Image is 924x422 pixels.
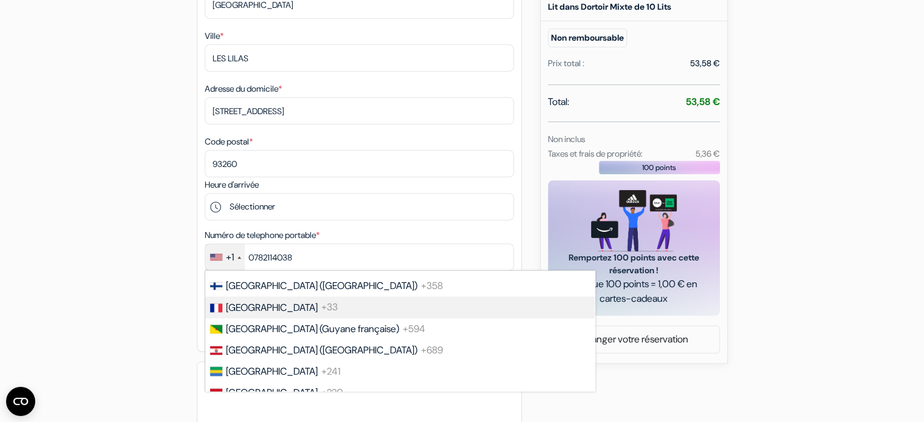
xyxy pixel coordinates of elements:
[205,135,253,148] label: Code postal
[549,328,719,351] a: Changer votre réservation
[642,162,676,173] span: 100 points
[205,229,320,242] label: Numéro de telephone portable
[563,277,705,306] span: Chaque 100 points = 1,00 € en cartes-cadeaux
[690,57,720,70] div: 53,58 €
[548,134,585,145] small: Non inclus
[403,322,425,335] span: +594
[205,244,245,270] div: United States: +1
[548,148,643,159] small: Taxes et frais de propriété:
[321,301,338,314] span: +33
[548,29,627,47] small: Non remboursable
[321,386,343,399] span: +220
[205,243,514,271] input: 201-555-0123
[563,251,705,277] span: Remportez 100 points avec cette réservation !
[205,83,282,95] label: Adresse du domicile
[226,365,318,378] span: [GEOGRAPHIC_DATA]
[591,190,677,251] img: gift_card_hero_new.png
[205,270,595,392] ul: List of countries
[421,279,443,292] span: +358
[686,95,720,108] strong: 53,58 €
[226,322,399,335] span: [GEOGRAPHIC_DATA] (Guyane française)
[548,1,671,12] b: Lit dans Dortoir Mixte de 10 Lits
[321,365,340,378] span: +241
[205,179,259,191] label: Heure d'arrivée
[226,301,318,314] span: [GEOGRAPHIC_DATA]
[226,344,417,356] span: [GEOGRAPHIC_DATA] ([GEOGRAPHIC_DATA])
[226,250,234,265] div: +1
[548,95,569,109] span: Total:
[548,57,584,70] div: Prix total :
[6,387,35,416] button: Ouvrir le widget CMP
[226,386,318,399] span: [GEOGRAPHIC_DATA]
[695,148,719,159] small: 5,36 €
[226,279,417,292] span: [GEOGRAPHIC_DATA] ([GEOGRAPHIC_DATA])
[421,344,443,356] span: +689
[205,30,224,43] label: Ville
